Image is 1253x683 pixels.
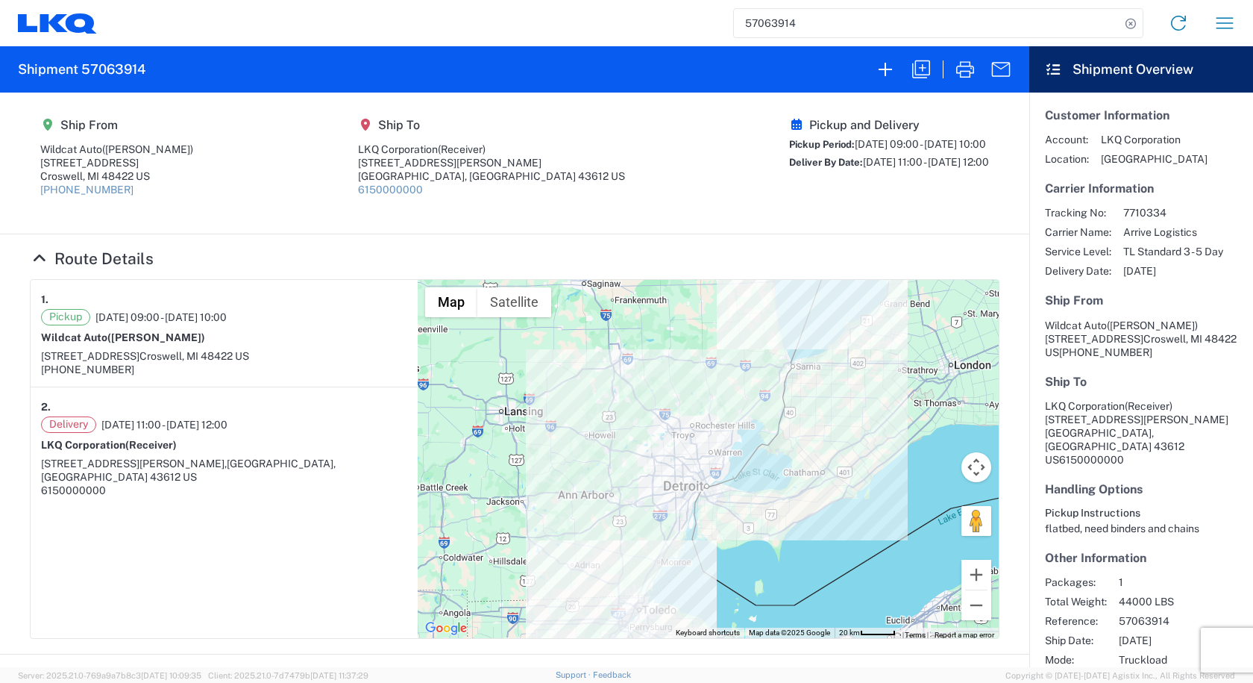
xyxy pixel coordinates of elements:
[95,311,227,324] span: [DATE] 09:00 - [DATE] 10:00
[421,619,471,638] img: Google
[358,156,625,169] div: [STREET_ADDRESS][PERSON_NAME]
[40,118,193,132] h5: Ship From
[1045,507,1237,520] h6: Pickup Instructions
[1119,614,1204,628] span: 57063914
[438,143,486,155] span: (Receiver)
[141,671,201,680] span: [DATE] 10:09:35
[358,169,625,183] div: [GEOGRAPHIC_DATA], [GEOGRAPHIC_DATA] 43612 US
[789,118,989,132] h5: Pickup and Delivery
[30,249,154,268] a: Hide Details
[1045,399,1237,467] address: [GEOGRAPHIC_DATA], [GEOGRAPHIC_DATA] 43612 US
[41,309,90,325] span: Pickup
[1045,333,1143,345] span: [STREET_ADDRESS]
[41,331,205,343] strong: Wildcat Auto
[1029,46,1253,93] header: Shipment Overview
[863,156,989,168] span: [DATE] 11:00 - [DATE] 12:00
[749,629,830,637] span: Map data ©2025 Google
[1123,225,1223,239] span: Arrive Logistics
[41,398,51,417] strong: 2.
[125,439,177,451] span: (Receiver)
[1045,319,1237,359] address: Croswell, MI 48422 US
[1045,206,1111,219] span: Tracking No:
[1045,245,1111,258] span: Service Level:
[1045,152,1089,166] span: Location:
[477,287,551,317] button: Show satellite imagery
[107,331,205,343] span: ([PERSON_NAME])
[839,629,860,637] span: 20 km
[1125,400,1172,412] span: (Receiver)
[1045,293,1237,308] h5: Ship From
[40,184,134,196] a: [PHONE_NUMBER]
[676,628,740,638] button: Keyboard shortcuts
[358,118,625,132] h5: Ship To
[961,452,991,482] button: Map camera controls
[18,671,201,680] span: Server: 2025.21.0-769a9a7b8c3
[1045,614,1107,628] span: Reference:
[358,184,423,196] a: 6150000000
[1045,225,1111,239] span: Carrier Name:
[102,143,193,155] span: ([PERSON_NAME])
[1005,669,1235,682] span: Copyright © [DATE]-[DATE] Agistix Inc., All Rights Reserved
[961,506,991,536] button: Drag Pegman onto the map to open Street View
[1119,634,1204,647] span: [DATE]
[40,169,193,183] div: Croswell, MI 48422 US
[1045,181,1237,196] h5: Carrier Information
[1101,133,1208,146] span: LKQ Corporation
[1045,319,1107,331] span: Wildcat Auto
[835,628,900,638] button: Map Scale: 20 km per 44 pixels
[1123,264,1223,278] span: [DATE]
[421,619,471,638] a: Open this area in Google Maps (opens a new window)
[41,439,177,451] strong: LKQ Corporation
[935,631,994,639] a: Report a map error
[1107,319,1198,331] span: ([PERSON_NAME])
[41,458,227,470] span: [STREET_ADDRESS][PERSON_NAME],
[40,143,193,156] div: Wildcat Auto
[41,484,407,497] div: 6150000000
[1119,595,1204,608] span: 44000 LBS
[789,139,855,150] span: Pickup Period:
[310,671,368,680] span: [DATE] 11:37:29
[101,418,227,431] span: [DATE] 11:00 - [DATE] 12:00
[40,156,193,169] div: [STREET_ADDRESS]
[41,350,139,362] span: [STREET_ADDRESS]
[556,670,593,679] a: Support
[961,590,991,620] button: Zoom out
[1059,346,1152,358] span: [PHONE_NUMBER]
[1045,108,1237,122] h5: Customer Information
[139,350,249,362] span: Croswell, MI 48422 US
[1119,576,1204,589] span: 1
[1045,482,1237,496] h5: Handling Options
[1123,245,1223,258] span: TL Standard 3 - 5 Day
[855,138,986,150] span: [DATE] 09:00 - [DATE] 10:00
[789,157,863,168] span: Deliver By Date:
[41,363,407,376] div: [PHONE_NUMBER]
[1045,133,1089,146] span: Account:
[593,670,631,679] a: Feedback
[961,560,991,590] button: Zoom in
[1045,264,1111,278] span: Delivery Date:
[1045,375,1237,389] h5: Ship To
[1045,653,1107,667] span: Mode:
[1119,653,1204,667] span: Truckload
[1101,152,1208,166] span: [GEOGRAPHIC_DATA]
[358,143,625,156] div: LKQ Corporation
[208,671,368,680] span: Client: 2025.21.0-7d7479b
[905,631,926,639] a: Terms
[1045,551,1237,565] h5: Other Information
[18,60,145,78] h2: Shipment 57063914
[41,290,48,309] strong: 1.
[1045,576,1107,589] span: Packages:
[1123,206,1223,219] span: 7710334
[1045,634,1107,647] span: Ship Date:
[1045,400,1228,425] span: LKQ Corporation [STREET_ADDRESS][PERSON_NAME]
[1045,595,1107,608] span: Total Weight:
[41,417,96,433] span: Delivery
[1059,454,1124,466] span: 6150000000
[1045,522,1237,535] div: flatbed, need binders and chains
[41,458,336,483] span: [GEOGRAPHIC_DATA], [GEOGRAPHIC_DATA] 43612 US
[425,287,477,317] button: Show street map
[734,9,1120,37] input: Shipment, tracking or reference number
